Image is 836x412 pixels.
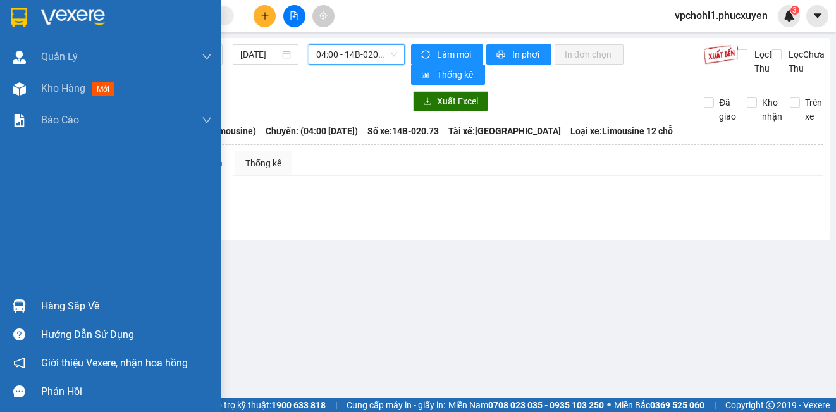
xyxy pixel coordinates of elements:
[665,8,778,23] span: vpchohl1.phucxuyen
[766,401,775,409] span: copyright
[41,355,188,371] span: Giới thiệu Vexere, nhận hoa hồng
[11,8,27,27] img: logo-vxr
[806,5,828,27] button: caret-down
[790,6,799,15] sup: 3
[202,52,212,62] span: down
[92,82,114,96] span: mới
[316,45,397,64] span: 04:00 - 14B-020.73
[13,114,26,127] img: solution-icon
[41,112,79,128] span: Báo cáo
[240,47,280,61] input: 13/10/2025
[13,299,26,313] img: warehouse-icon
[319,11,328,20] span: aim
[202,115,212,125] span: down
[614,398,704,412] span: Miền Bắc
[41,382,212,401] div: Phản hồi
[13,385,25,397] span: message
[13,357,25,369] span: notification
[555,44,624,65] button: In đơn chọn
[421,50,432,60] span: sync
[437,47,473,61] span: Làm mới
[448,124,561,138] span: Tài xế: [GEOGRAPHIC_DATA]
[512,47,541,61] span: In phơi
[607,403,611,408] span: ⚪️
[650,400,704,410] strong: 0369 525 060
[41,325,212,344] div: Hướng dẫn sử dụng
[703,44,739,65] img: 9k=
[245,156,281,170] div: Thống kê
[812,10,823,22] span: caret-down
[757,96,787,123] span: Kho nhận
[570,124,673,138] span: Loại xe: Limousine 12 chỗ
[411,44,483,65] button: syncLàm mới
[283,5,305,27] button: file-add
[421,70,432,80] span: bar-chart
[437,68,475,82] span: Thống kê
[13,51,26,64] img: warehouse-icon
[749,47,782,75] span: Lọc Đã Thu
[784,10,795,22] img: icon-new-feature
[13,328,25,340] span: question-circle
[448,398,604,412] span: Miền Nam
[784,47,827,75] span: Lọc Chưa Thu
[41,297,212,316] div: Hàng sắp về
[312,5,335,27] button: aim
[496,50,507,60] span: printer
[486,44,551,65] button: printerIn phơi
[792,6,797,15] span: 3
[13,82,26,96] img: warehouse-icon
[347,398,445,412] span: Cung cấp máy in - giấy in:
[411,65,485,85] button: bar-chartThống kê
[367,124,439,138] span: Số xe: 14B-020.73
[271,400,326,410] strong: 1900 633 818
[488,400,604,410] strong: 0708 023 035 - 0935 103 250
[413,91,488,111] button: downloadXuất Excel
[290,11,298,20] span: file-add
[211,398,326,412] span: Hỗ trợ kỹ thuật:
[714,398,716,412] span: |
[714,96,741,123] span: Đã giao
[41,82,85,94] span: Kho hàng
[41,49,78,65] span: Quản Lý
[800,96,827,123] span: Trên xe
[266,124,358,138] span: Chuyến: (04:00 [DATE])
[261,11,269,20] span: plus
[254,5,276,27] button: plus
[335,398,337,412] span: |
